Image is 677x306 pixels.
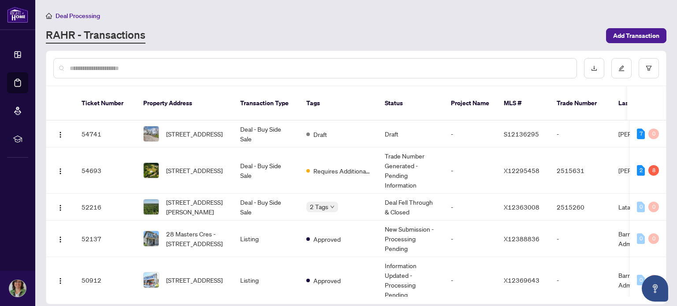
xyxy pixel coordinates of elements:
[233,194,299,221] td: Deal - Buy Side Sale
[53,200,67,214] button: Logo
[550,194,611,221] td: 2515260
[144,199,159,214] img: thumbnail-img
[378,86,444,121] th: Status
[233,147,299,194] td: Deal - Buy Side Sale
[313,129,327,139] span: Draft
[648,275,659,285] div: 0
[166,275,223,285] span: [STREET_ADDRESS]
[53,127,67,141] button: Logo
[56,12,100,20] span: Deal Processing
[233,121,299,147] td: Deal - Buy Side Sale
[144,126,159,141] img: thumbnail-img
[313,234,341,244] span: Approved
[46,28,145,44] a: RAHR - Transactions
[504,203,539,211] span: X12363008
[53,163,67,177] button: Logo
[57,277,64,284] img: Logo
[74,194,136,221] td: 52216
[313,276,341,285] span: Approved
[648,165,659,176] div: 8
[57,168,64,175] img: Logo
[637,165,645,176] div: 2
[378,147,444,194] td: Trade Number Generated - Pending Information
[74,147,136,194] td: 54693
[313,166,371,176] span: Requires Additional Docs
[330,205,335,209] span: down
[648,129,659,139] div: 0
[74,121,136,147] td: 54741
[550,147,611,194] td: 2515631
[57,204,64,211] img: Logo
[642,275,668,302] button: Open asap
[53,273,67,287] button: Logo
[637,202,645,212] div: 0
[444,194,497,221] td: -
[233,257,299,303] td: Listing
[9,280,26,297] img: Profile Icon
[444,121,497,147] td: -
[136,86,233,121] th: Property Address
[57,131,64,138] img: Logo
[378,221,444,257] td: New Submission - Processing Pending
[53,232,67,246] button: Logo
[74,86,136,121] th: Ticket Number
[144,163,159,178] img: thumbnail-img
[550,221,611,257] td: -
[639,58,659,78] button: filter
[504,166,539,174] span: X12295458
[504,276,539,284] span: X12369643
[444,86,497,121] th: Project Name
[233,86,299,121] th: Transaction Type
[550,121,611,147] td: -
[606,28,666,43] button: Add Transaction
[611,58,632,78] button: edit
[144,231,159,246] img: thumbnail-img
[637,233,645,244] div: 0
[550,86,611,121] th: Trade Number
[310,202,328,212] span: 2 Tags
[57,236,64,243] img: Logo
[646,65,652,71] span: filter
[74,257,136,303] td: 50912
[299,86,378,121] th: Tags
[166,129,223,139] span: [STREET_ADDRESS]
[504,235,539,243] span: X12388836
[591,65,597,71] span: download
[504,130,539,138] span: S12136295
[444,147,497,194] td: -
[497,86,550,121] th: MLS #
[637,275,645,285] div: 0
[233,221,299,257] td: Listing
[378,121,444,147] td: Draft
[74,221,136,257] td: 52137
[550,257,611,303] td: -
[144,273,159,288] img: thumbnail-img
[166,197,226,217] span: [STREET_ADDRESS][PERSON_NAME]
[378,257,444,303] td: Information Updated - Processing Pending
[166,166,223,175] span: [STREET_ADDRESS]
[637,129,645,139] div: 7
[584,58,604,78] button: download
[444,221,497,257] td: -
[378,194,444,221] td: Deal Fell Through & Closed
[613,29,659,43] span: Add Transaction
[166,229,226,248] span: 28 Masters Cres -[STREET_ADDRESS]
[46,13,52,19] span: home
[648,233,659,244] div: 0
[618,65,625,71] span: edit
[648,202,659,212] div: 0
[7,7,28,23] img: logo
[444,257,497,303] td: -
